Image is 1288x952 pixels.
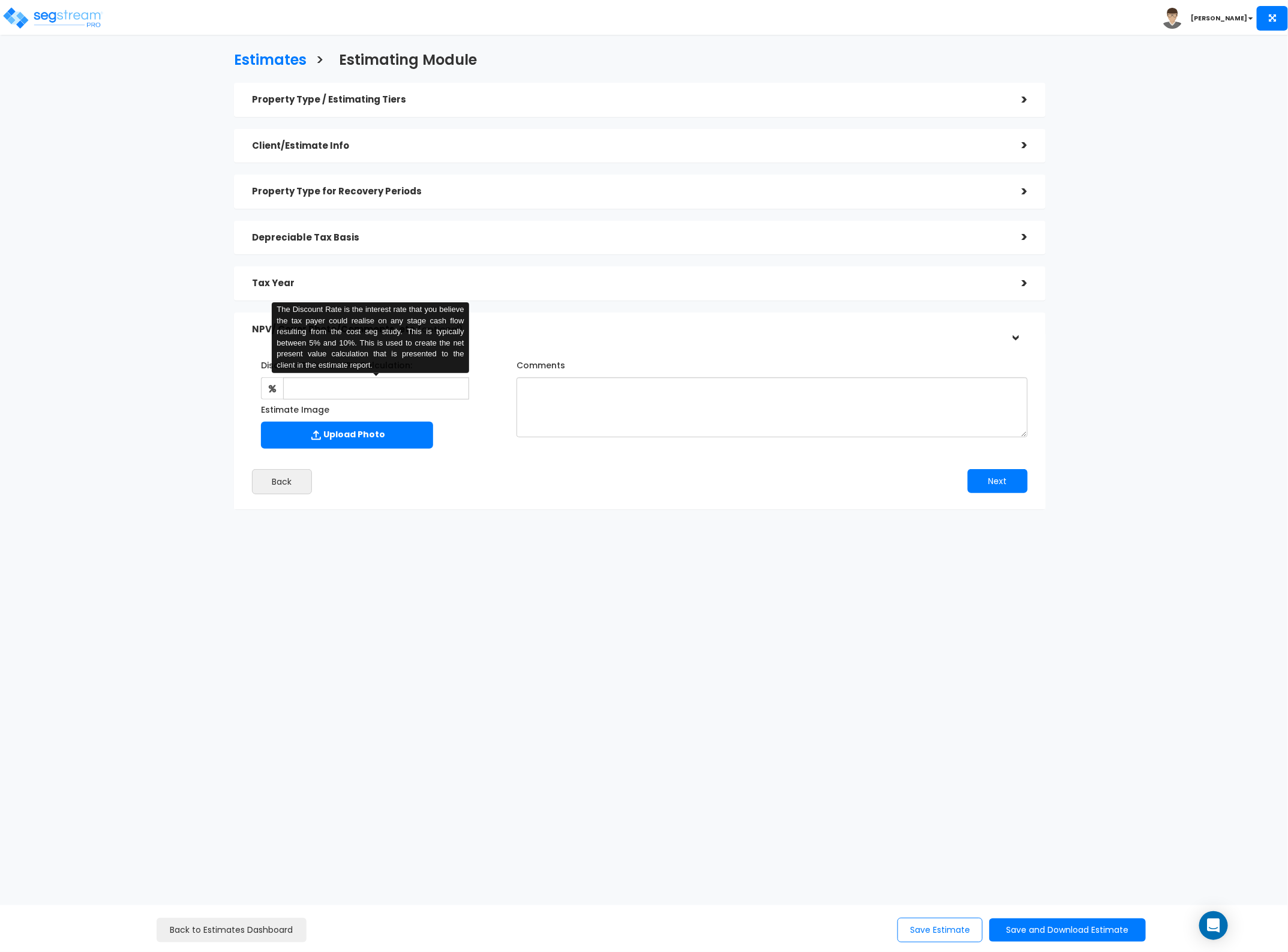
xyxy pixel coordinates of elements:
b: [PERSON_NAME] [1191,14,1247,23]
h5: Tax Year [252,278,1004,289]
button: Save Estimate [897,918,983,942]
a: Estimating Module [330,40,477,77]
h5: Property Type / Estimating Tiers [252,95,1004,105]
img: Upload Icon [309,428,323,443]
label: Discount Rate for NPV Calculation: [261,355,412,371]
button: Next [968,469,1028,493]
button: Save and Download Estimate [989,918,1146,942]
img: logo_pro_r.png [2,6,104,30]
label: Estimate Image [261,400,329,416]
label: Upload Photo [261,422,433,449]
div: > [1006,317,1025,341]
h5: Depreciable Tax Basis [252,233,1004,243]
div: Open Intercom Messenger [1199,911,1228,940]
h3: > [316,52,324,71]
label: Comments [517,355,565,371]
img: avatar.png [1162,8,1183,29]
button: Back [252,469,312,494]
div: The Discount Rate is the interest rate that you believe the tax payer could realise on any stage ... [272,302,469,373]
a: Back to Estimates Dashboard [157,918,307,942]
div: > [1004,228,1028,247]
div: > [1004,136,1028,155]
h3: Estimates [234,52,307,71]
h3: Estimating Module [339,52,477,71]
h5: NPV/ Cover Photo/Comments, etc. [252,325,1004,335]
div: > [1004,91,1028,109]
a: Estimates [225,40,307,77]
div: > [1004,182,1028,201]
h5: Property Type for Recovery Periods [252,187,1004,197]
h5: Client/Estimate Info [252,141,1004,151]
div: > [1004,274,1028,293]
